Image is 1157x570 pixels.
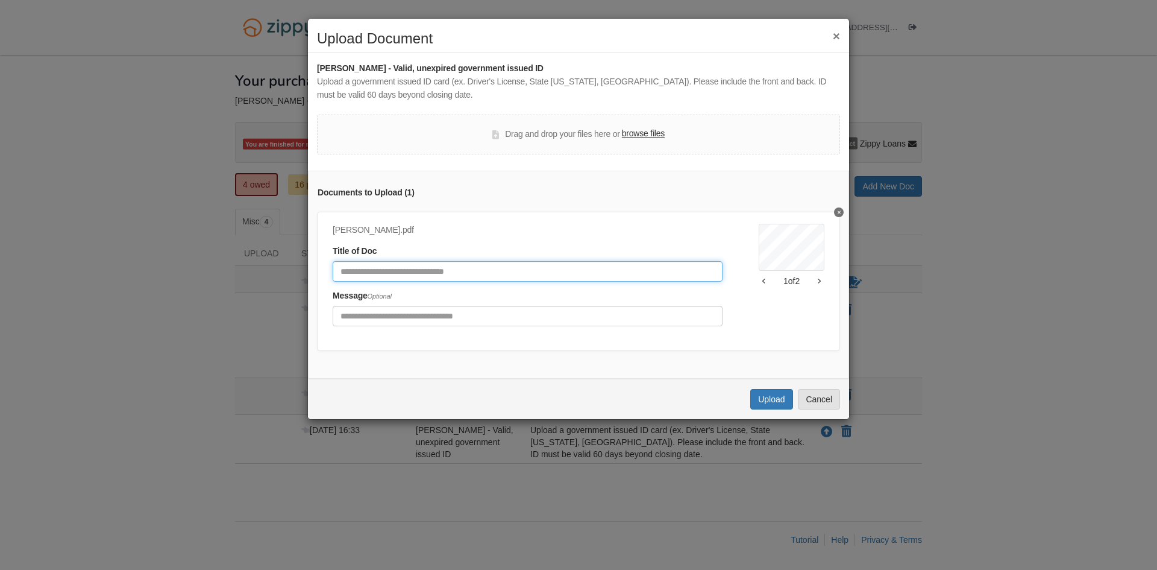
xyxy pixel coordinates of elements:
[333,290,392,303] label: Message
[333,224,723,237] div: [PERSON_NAME].pdf
[317,31,840,46] h2: Upload Document
[759,275,824,287] div: 1 of 2
[750,389,792,410] button: Upload
[368,293,392,300] span: Optional
[834,207,844,217] button: Delete undefined
[833,30,840,42] button: ×
[318,186,839,200] div: Documents to Upload ( 1 )
[798,389,840,410] button: Cancel
[333,261,723,282] input: Document Title
[492,127,665,142] div: Drag and drop your files here or
[317,75,840,102] div: Upload a government issued ID card (ex. Driver's License, State [US_STATE], [GEOGRAPHIC_DATA]). P...
[317,62,840,75] div: [PERSON_NAME] - Valid, unexpired government issued ID
[622,127,665,141] label: browse files
[333,245,377,258] label: Title of Doc
[333,306,723,326] input: Include any comments on this document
